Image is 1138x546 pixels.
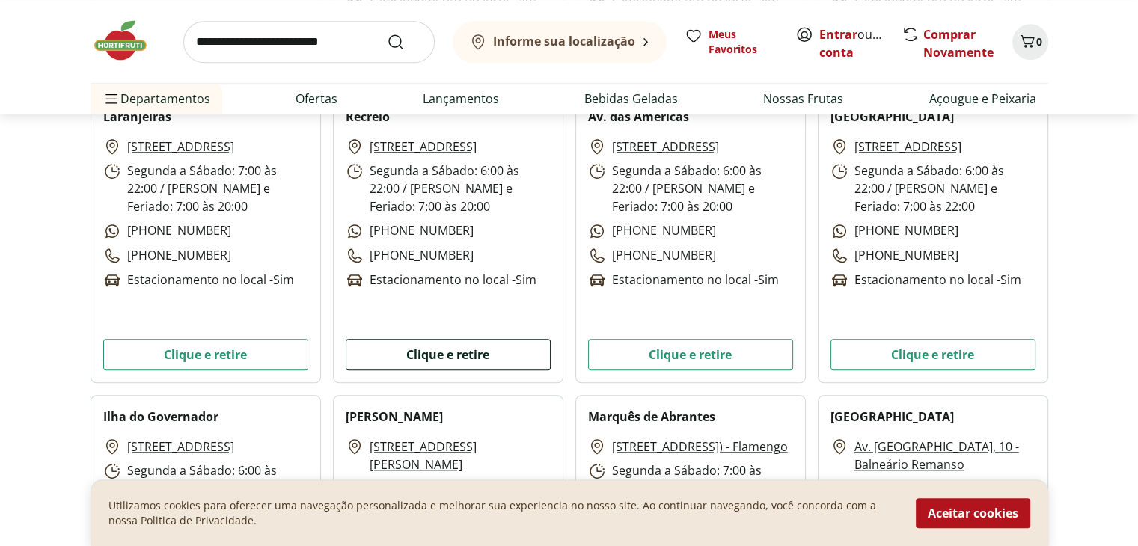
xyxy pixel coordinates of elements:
[346,246,474,265] p: [PHONE_NUMBER]
[183,21,435,63] input: search
[103,81,210,117] span: Departamentos
[830,246,958,265] p: [PHONE_NUMBER]
[103,81,120,117] button: Menu
[709,27,777,57] span: Meus Favoritos
[854,138,961,156] a: [STREET_ADDRESS]
[830,221,958,240] p: [PHONE_NUMBER]
[346,339,551,370] button: Clique e retire
[453,21,667,63] button: Informe sua localização
[103,271,294,289] p: Estacionamento no local - Sim
[763,90,843,108] a: Nossas Frutas
[830,108,954,126] h2: [GEOGRAPHIC_DATA]
[854,438,1035,473] a: Av. [GEOGRAPHIC_DATA], 10 - Balneário Remanso
[296,90,337,108] a: Ofertas
[584,90,678,108] a: Bebidas Geladas
[588,246,716,265] p: [PHONE_NUMBER]
[612,138,719,156] a: [STREET_ADDRESS]
[916,498,1030,528] button: Aceitar cookies
[588,408,715,426] h2: Marquês de Abrantes
[1036,34,1042,49] span: 0
[588,271,779,289] p: Estacionamento no local - Sim
[346,221,474,240] p: [PHONE_NUMBER]
[830,271,1021,289] p: Estacionamento no local - Sim
[588,108,689,126] h2: Av. das Américas
[346,108,390,126] h2: Recreio
[387,33,423,51] button: Submit Search
[346,162,551,215] p: Segunda a Sábado: 6:00 às 22:00 / [PERSON_NAME] e Feriado: 7:00 às 20:00
[819,25,886,61] span: ou
[588,339,793,370] button: Clique e retire
[103,108,171,126] h2: Laranjeiras
[103,162,308,215] p: Segunda a Sábado: 7:00 às 22:00 / [PERSON_NAME] e Feriado: 7:00 às 20:00
[423,90,499,108] a: Lançamentos
[127,438,234,455] a: [STREET_ADDRESS]
[346,271,536,289] p: Estacionamento no local - Sim
[1012,24,1048,60] button: Carrinho
[588,162,793,215] p: Segunda a Sábado: 6:00 às 22:00 / [PERSON_NAME] e Feriado: 7:00 às 20:00
[830,408,954,426] h2: [GEOGRAPHIC_DATA]
[612,438,788,455] a: [STREET_ADDRESS]) - Flamengo
[923,26,994,61] a: Comprar Novamente
[830,339,1035,370] button: Clique e retire
[830,162,1035,215] p: Segunda a Sábado: 6:00 às 22:00 / [PERSON_NAME] e Feriado: 7:00 às 22:00
[127,138,234,156] a: [STREET_ADDRESS]
[108,498,898,528] p: Utilizamos cookies para oferecer uma navegação personalizada e melhorar sua experiencia no nosso ...
[493,33,635,49] b: Informe sua localização
[685,27,777,57] a: Meus Favoritos
[103,461,308,515] p: Segunda a Sábado: 6:00 às 22:00 / [PERSON_NAME] e Feriado: 7:00 às 22:00
[103,246,231,265] p: [PHONE_NUMBER]
[370,138,477,156] a: [STREET_ADDRESS]
[370,438,551,473] a: [STREET_ADDRESS][PERSON_NAME]
[103,221,231,240] p: [PHONE_NUMBER]
[103,408,218,426] h2: Ilha do Governador
[588,221,716,240] p: [PHONE_NUMBER]
[819,26,902,61] a: Criar conta
[588,461,793,515] p: Segunda a Sábado: 7:00 às 23:00 / [PERSON_NAME] e Feriado: 7:00 às 22:00
[103,339,308,370] button: Clique e retire
[91,18,165,63] img: Hortifruti
[346,408,443,426] h2: [PERSON_NAME]
[819,26,857,43] a: Entrar
[929,90,1035,108] a: Açougue e Peixaria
